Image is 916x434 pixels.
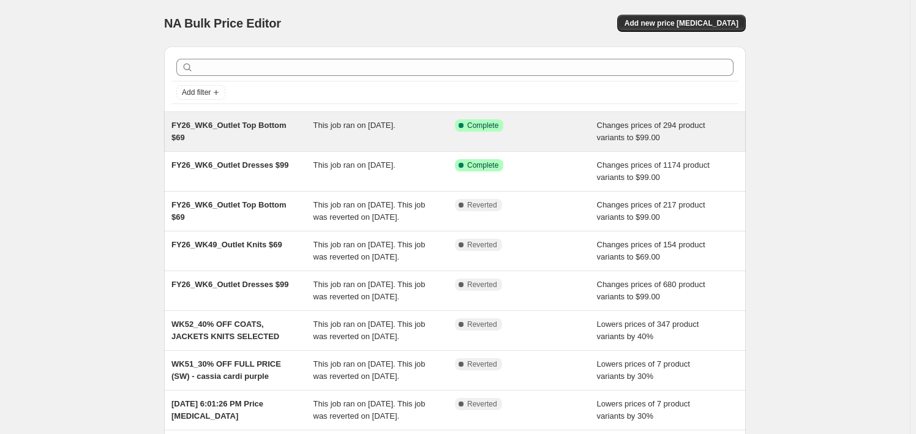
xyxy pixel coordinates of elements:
[171,121,287,142] span: FY26_WK6_Outlet Top Bottom $69
[313,240,426,261] span: This job ran on [DATE]. This job was reverted on [DATE].
[467,280,497,290] span: Reverted
[171,399,263,421] span: [DATE] 6:01:26 PM Price [MEDICAL_DATA]
[467,320,497,329] span: Reverted
[467,359,497,369] span: Reverted
[467,121,498,130] span: Complete
[164,17,281,30] span: NA Bulk Price Editor
[597,240,705,261] span: Changes prices of 154 product variants to $69.00
[467,200,497,210] span: Reverted
[313,200,426,222] span: This job ran on [DATE]. This job was reverted on [DATE].
[597,399,690,421] span: Lowers prices of 7 product variants by 30%
[467,399,497,409] span: Reverted
[313,399,426,421] span: This job ran on [DATE]. This job was reverted on [DATE].
[467,240,497,250] span: Reverted
[617,15,746,32] button: Add new price [MEDICAL_DATA]
[313,359,426,381] span: This job ran on [DATE]. This job was reverted on [DATE].
[171,359,281,381] span: WK51_30% OFF FULL PRICE (SW) - cassia cardi purple
[313,121,396,130] span: This job ran on [DATE].
[171,240,282,249] span: FY26_WK49_Outlet Knits $69
[597,280,705,301] span: Changes prices of 680 product variants to $99.00
[171,200,287,222] span: FY26_WK6_Outlet Top Bottom $69
[313,160,396,170] span: This job ran on [DATE].
[467,160,498,170] span: Complete
[313,320,426,341] span: This job ran on [DATE]. This job was reverted on [DATE].
[597,160,710,182] span: Changes prices of 1174 product variants to $99.00
[597,359,690,381] span: Lowers prices of 7 product variants by 30%
[171,320,279,341] span: WK52_40% OFF COATS, JACKETS KNITS SELECTED
[625,18,738,28] span: Add new price [MEDICAL_DATA]
[597,320,699,341] span: Lowers prices of 347 product variants by 40%
[176,85,225,100] button: Add filter
[171,280,288,289] span: FY26_WK6_Outlet Dresses $99
[313,280,426,301] span: This job ran on [DATE]. This job was reverted on [DATE].
[597,200,705,222] span: Changes prices of 217 product variants to $99.00
[171,160,288,170] span: FY26_WK6_Outlet Dresses $99
[597,121,705,142] span: Changes prices of 294 product variants to $99.00
[182,88,211,97] span: Add filter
